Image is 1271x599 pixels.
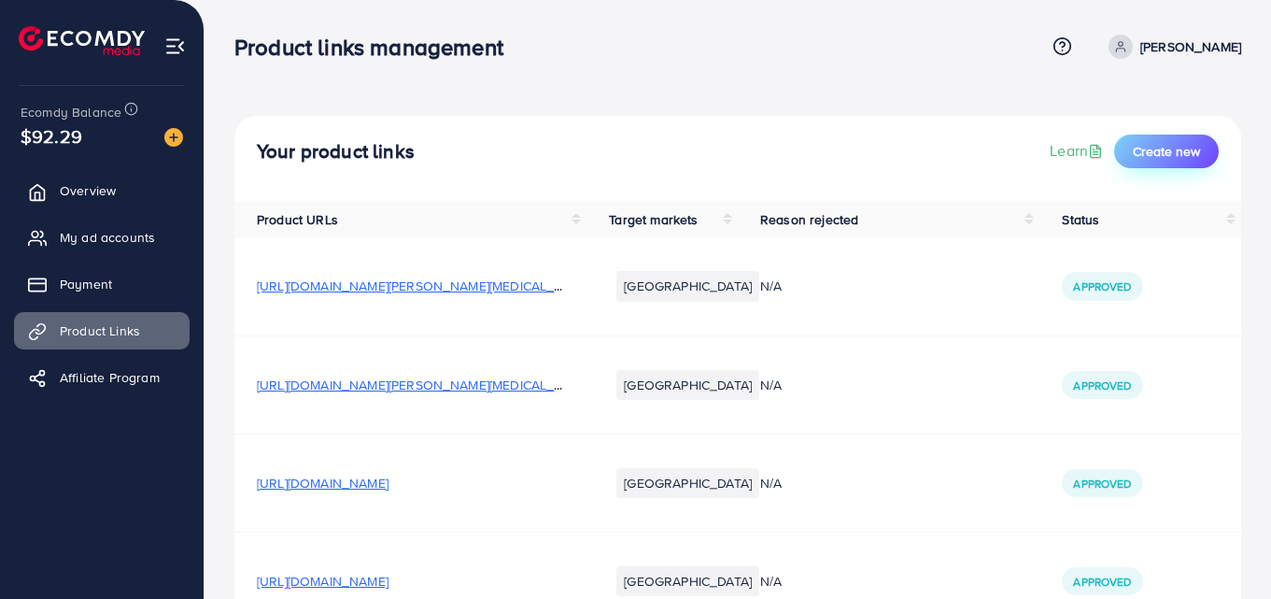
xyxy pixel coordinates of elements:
li: [GEOGRAPHIC_DATA] [616,271,759,301]
span: [URL][DOMAIN_NAME][PERSON_NAME][MEDICAL_DATA] [257,277,588,295]
a: Payment [14,265,190,303]
button: Create new [1114,135,1219,168]
span: Approved [1073,574,1131,590]
img: image [164,128,183,147]
span: My ad accounts [60,228,155,247]
img: logo [19,26,145,55]
span: Status [1062,210,1099,229]
span: Reason rejected [760,210,858,229]
span: Product Links [60,321,140,340]
span: [URL][DOMAIN_NAME] [257,474,388,492]
a: [PERSON_NAME] [1101,35,1241,59]
a: Overview [14,172,190,209]
span: Approved [1073,378,1131,393]
span: N/A [760,376,782,394]
span: Create new [1133,142,1200,161]
h3: Product links management [234,34,518,61]
span: Ecomdy Balance [21,103,121,121]
span: N/A [760,277,782,295]
span: Target markets [609,210,698,229]
iframe: Chat [1192,515,1257,585]
span: Product URLs [257,210,338,229]
span: [URL][DOMAIN_NAME] [257,572,388,591]
li: [GEOGRAPHIC_DATA] [616,468,759,498]
span: $92.29 [21,122,82,150]
a: Affiliate Program [14,359,190,396]
a: Learn [1050,140,1107,162]
h4: Your product links [257,140,415,164]
span: Overview [60,181,116,200]
span: N/A [760,474,782,492]
span: Approved [1073,278,1131,294]
a: My ad accounts [14,219,190,256]
span: Payment [60,275,112,293]
span: [URL][DOMAIN_NAME][PERSON_NAME][MEDICAL_DATA] [257,376,588,394]
img: menu [164,36,186,57]
span: Approved [1073,476,1131,492]
p: [PERSON_NAME] [1140,36,1241,58]
span: N/A [760,572,782,591]
span: Affiliate Program [60,368,160,387]
li: [GEOGRAPHIC_DATA] [616,370,759,400]
a: Product Links [14,312,190,349]
li: [GEOGRAPHIC_DATA] [616,566,759,596]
